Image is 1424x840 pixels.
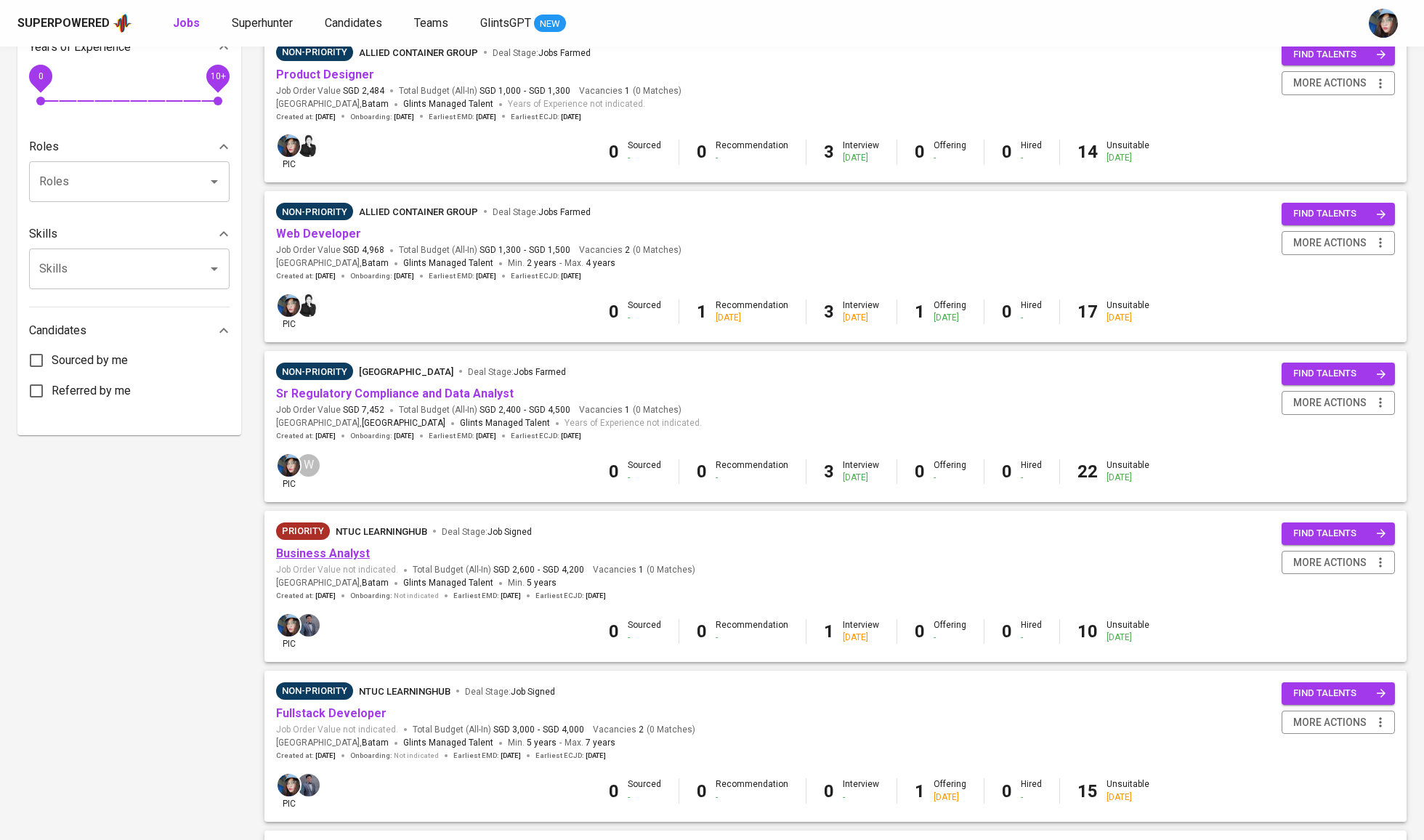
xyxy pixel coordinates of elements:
[276,546,370,560] a: Business Analyst
[276,576,389,591] span: [GEOGRAPHIC_DATA] ,
[579,244,681,257] span: Vacancies ( 0 Matches )
[1293,525,1386,542] span: find talents
[1282,682,1395,705] button: find talents
[1282,711,1395,735] button: more actions
[359,366,453,377] span: [GEOGRAPHIC_DATA]
[232,15,296,33] a: Superhunter
[276,205,353,219] span: Non-Priority
[414,15,451,33] a: Teams
[460,418,550,428] span: Glints Managed Talent
[934,140,966,164] div: Offering
[538,564,540,576] span: -
[824,781,834,801] b: 0
[480,244,521,257] span: SGD 1,300
[535,751,606,761] span: Earliest ECJD :
[1282,363,1395,385] button: find talents
[1369,9,1398,38] img: diazagista@glints.com
[173,15,203,33] a: Jobs
[1021,459,1042,484] div: Hired
[1107,619,1149,644] div: Unsuitable
[716,312,788,324] div: [DATE]
[534,17,566,31] span: NEW
[204,259,224,279] button: Open
[297,134,320,157] img: medwi@glints.com
[1077,781,1098,801] b: 15
[113,12,132,34] img: app logo
[511,271,581,281] span: Earliest ECJD :
[1021,140,1042,164] div: Hired
[336,526,427,537] span: NTUC LearningHub
[508,738,557,748] span: Min.
[394,112,414,122] span: [DATE]
[403,99,493,109] span: Glints Managed Talent
[511,431,581,441] span: Earliest ECJD :
[538,724,540,736] span: -
[359,686,450,697] span: NTUC LearningHub
[843,791,879,804] div: -
[276,751,336,761] span: Created at :
[609,142,619,162] b: 0
[276,257,389,271] span: [GEOGRAPHIC_DATA] ,
[1021,791,1042,804] div: -
[508,258,557,268] span: Min.
[350,271,414,281] span: Onboarding :
[501,751,521,761] span: [DATE]
[429,431,496,441] span: Earliest EMD :
[934,459,966,484] div: Offering
[824,302,834,322] b: 3
[716,459,788,484] div: Recommendation
[399,404,570,416] span: Total Budget (All-In)
[586,751,606,761] span: [DATE]
[17,15,110,32] div: Superpowered
[628,631,661,644] div: -
[465,687,555,697] span: Deal Stage :
[514,367,566,377] span: Jobs Farmed
[343,85,384,97] span: SGD 2,484
[628,619,661,644] div: Sourced
[511,112,581,122] span: Earliest ECJD :
[29,138,59,156] p: Roles
[1282,551,1395,575] button: more actions
[1293,366,1386,382] span: find talents
[278,614,300,637] img: diazagista@glints.com
[276,244,384,257] span: Job Order Value
[297,774,320,796] img: jhon@glints.com
[824,621,834,642] b: 1
[915,621,925,642] b: 0
[1021,472,1042,484] div: -
[561,112,581,122] span: [DATE]
[527,258,557,268] span: 2 years
[824,461,834,482] b: 3
[623,85,630,97] span: 1
[1077,461,1098,482] b: 22
[276,363,353,380] div: Sufficient Talents in Pipeline
[204,171,224,192] button: Open
[276,68,374,81] a: Product Designer
[716,778,788,803] div: Recommendation
[697,621,707,642] b: 0
[1293,74,1367,92] span: more actions
[529,244,570,257] span: SGD 1,500
[29,33,230,62] div: Years of Experience
[493,207,591,217] span: Deal Stage :
[493,564,535,576] span: SGD 2,600
[843,312,879,324] div: [DATE]
[529,85,570,97] span: SGD 1,300
[276,416,445,431] span: [GEOGRAPHIC_DATA] ,
[350,112,414,122] span: Onboarding :
[278,454,300,477] img: diazagista@glints.com
[38,70,43,81] span: 0
[538,48,591,58] span: Jobs Farmed
[628,152,661,164] div: -
[276,591,336,601] span: Created at :
[527,738,557,748] span: 5 years
[394,591,439,601] span: Not indicated
[315,591,336,601] span: [DATE]
[1293,714,1367,732] span: more actions
[1077,621,1098,642] b: 10
[276,682,353,700] div: Sufficient Talents in Pipeline
[1293,394,1367,412] span: more actions
[476,431,496,441] span: [DATE]
[716,299,788,324] div: Recommendation
[524,244,526,257] span: -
